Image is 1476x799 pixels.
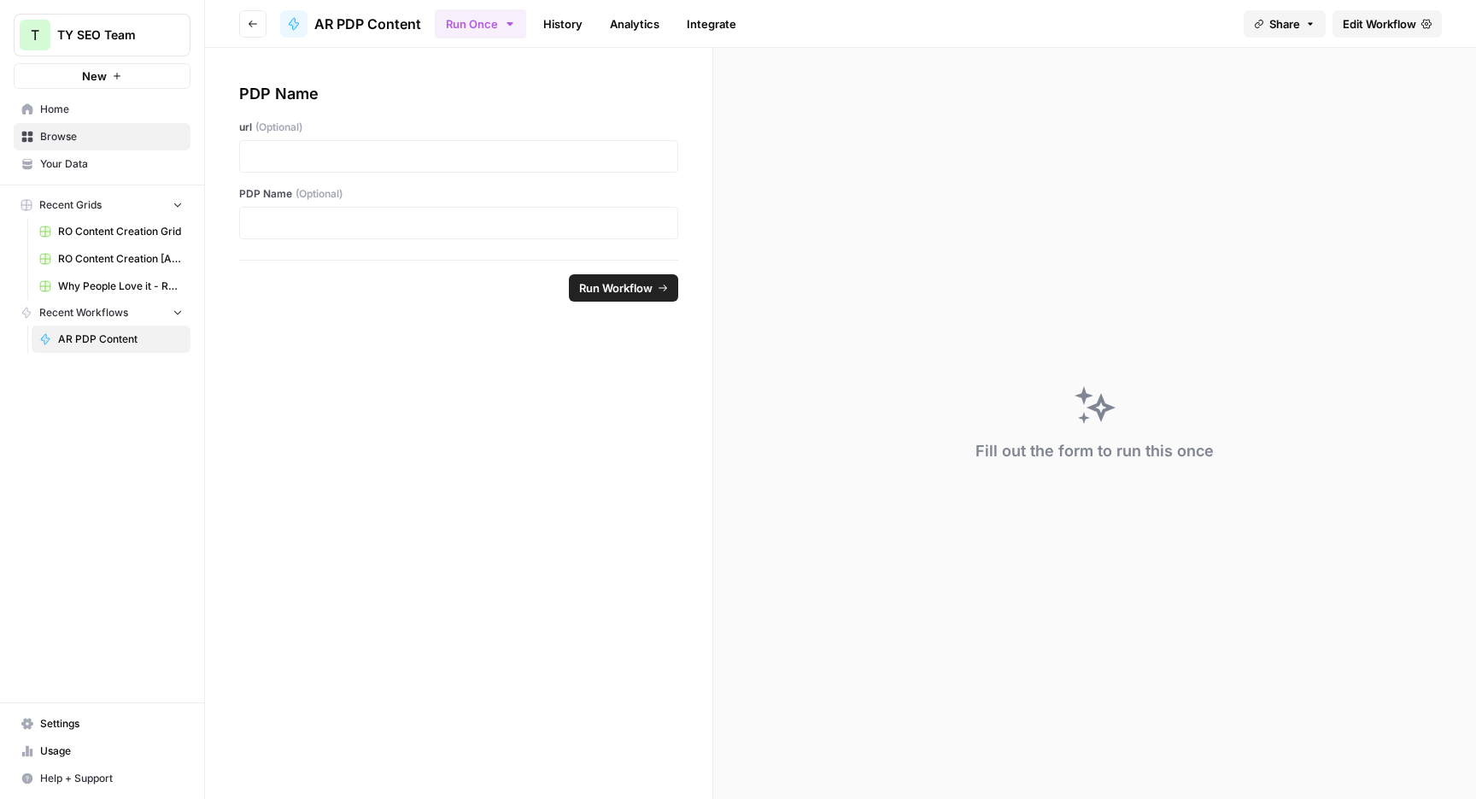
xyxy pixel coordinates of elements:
[31,25,39,45] span: T
[32,326,190,353] a: AR PDP Content
[40,771,183,786] span: Help + Support
[14,737,190,765] a: Usage
[296,186,343,202] span: (Optional)
[533,10,593,38] a: History
[569,274,678,302] button: Run Workflow
[239,186,678,202] label: PDP Name
[676,10,747,38] a: Integrate
[435,9,526,38] button: Run Once
[314,14,421,34] span: AR PDP Content
[280,10,421,38] a: AR PDP Content
[1343,15,1416,32] span: Edit Workflow
[40,156,183,172] span: Your Data
[14,765,190,792] button: Help + Support
[239,120,678,135] label: url
[14,96,190,123] a: Home
[14,192,190,218] button: Recent Grids
[579,279,653,297] span: Run Workflow
[58,332,183,347] span: AR PDP Content
[14,14,190,56] button: Workspace: TY SEO Team
[14,300,190,326] button: Recent Workflows
[40,129,183,144] span: Browse
[600,10,670,38] a: Analytics
[255,120,302,135] span: (Optional)
[32,218,190,245] a: RO Content Creation Grid
[32,273,190,300] a: Why People Love it - RO PDP Content [Anil] Grid
[239,82,678,106] div: PDP Name
[32,245,190,273] a: RO Content Creation [Anil] Grid
[14,63,190,89] button: New
[57,26,161,44] span: TY SEO Team
[1269,15,1300,32] span: Share
[1332,10,1442,38] a: Edit Workflow
[40,102,183,117] span: Home
[1244,10,1326,38] button: Share
[39,197,102,213] span: Recent Grids
[58,279,183,294] span: Why People Love it - RO PDP Content [Anil] Grid
[40,743,183,759] span: Usage
[14,710,190,737] a: Settings
[39,305,128,320] span: Recent Workflows
[58,224,183,239] span: RO Content Creation Grid
[82,68,107,85] span: New
[40,716,183,731] span: Settings
[58,251,183,267] span: RO Content Creation [Anil] Grid
[975,439,1214,463] div: Fill out the form to run this once
[14,123,190,150] a: Browse
[14,150,190,178] a: Your Data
